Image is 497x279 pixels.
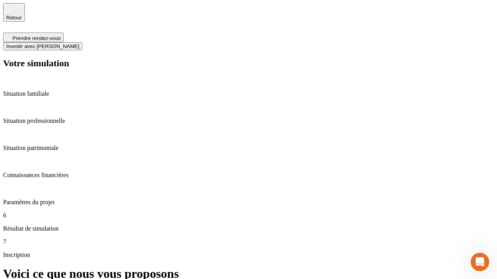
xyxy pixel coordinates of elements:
[471,253,489,271] iframe: Intercom live chat
[3,199,494,206] p: Paramètres du projet
[6,15,22,21] span: Retour
[3,238,494,245] p: 7
[3,212,494,219] p: 6
[3,90,494,97] p: Situation familiale
[3,117,494,124] p: Situation professionnelle
[3,145,494,152] p: Situation patrimoniale
[3,3,25,22] button: Retour
[3,225,494,232] p: Résultat de simulation
[3,251,494,258] p: Inscription
[3,33,64,42] button: Prendre rendez-vous
[3,58,494,69] h2: Votre simulation
[3,172,494,179] p: Connaissances financières
[12,35,61,41] span: Prendre rendez-vous
[3,42,82,50] button: Investir avec [PERSON_NAME]
[6,43,79,49] span: Investir avec [PERSON_NAME]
